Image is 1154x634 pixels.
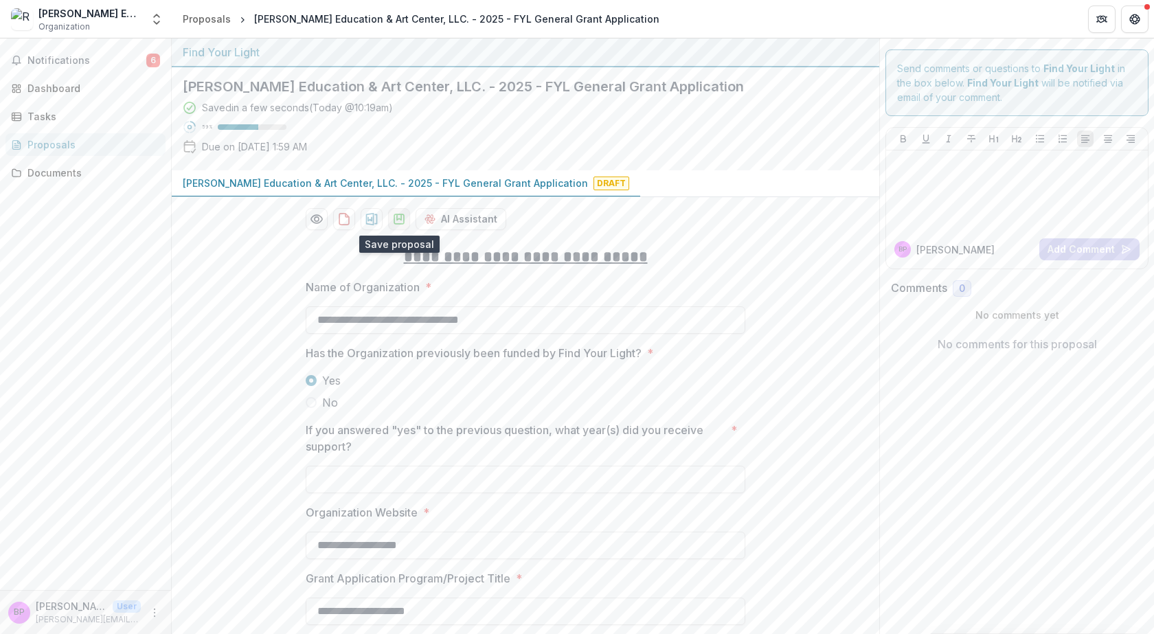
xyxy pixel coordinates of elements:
p: [PERSON_NAME] Education & Art Center, LLC. - 2025 - FYL General Grant Application [183,176,588,190]
span: Draft [593,177,629,190]
p: No comments yet [891,308,1143,322]
div: [PERSON_NAME] Education & Art Center, LLC. [38,6,142,21]
button: download-proposal [361,208,383,230]
p: Grant Application Program/Project Title [306,570,510,587]
div: Saved in a few seconds ( Today @ 10:19am ) [202,100,393,115]
button: Bold [895,131,912,147]
span: 6 [146,54,160,67]
div: Proposals [183,12,231,26]
button: download-proposal [388,208,410,230]
p: If you answered "yes" to the previous question, what year(s) did you receive support? [306,422,725,455]
a: Dashboard [5,77,166,100]
p: 59 % [202,122,212,132]
button: Italicize [940,131,957,147]
button: Open entity switcher [147,5,166,33]
span: No [322,394,338,411]
span: Notifications [27,55,146,67]
p: Name of Organization [306,279,420,295]
div: Belinda Roberson, PhD [898,246,907,253]
strong: Find Your Light [967,77,1039,89]
div: Tasks [27,109,155,124]
strong: Find Your Light [1043,63,1115,74]
a: Documents [5,161,166,184]
button: Ordered List [1054,131,1071,147]
button: Align Right [1122,131,1139,147]
button: Add Comment [1039,238,1140,260]
button: Heading 2 [1008,131,1025,147]
button: AI Assistant [416,208,506,230]
span: 0 [959,283,965,295]
button: Partners [1088,5,1116,33]
a: Tasks [5,105,166,128]
div: Belinda Roberson, PhD [14,608,25,617]
h2: Comments [891,282,947,295]
button: download-proposal [333,208,355,230]
h2: [PERSON_NAME] Education & Art Center, LLC. - 2025 - FYL General Grant Application [183,78,846,95]
p: Has the Organization previously been funded by Find Your Light? [306,345,642,361]
span: Yes [322,372,341,389]
div: [PERSON_NAME] Education & Art Center, LLC. - 2025 - FYL General Grant Application [254,12,659,26]
button: Preview f0da7e7e-ae96-4567-a99b-1c84cb8ed08a-0.pdf [306,208,328,230]
div: Proposals [27,137,155,152]
button: More [146,604,163,621]
p: No comments for this proposal [938,336,1097,352]
p: Due on [DATE] 1:59 AM [202,139,307,154]
button: Heading 1 [986,131,1002,147]
button: Get Help [1121,5,1149,33]
div: Documents [27,166,155,180]
div: Send comments or questions to in the box below. will be notified via email of your comment. [885,49,1149,116]
a: Proposals [5,133,166,156]
a: Proposals [177,9,236,29]
p: [PERSON_NAME][EMAIL_ADDRESS][DOMAIN_NAME] [36,613,141,626]
div: Dashboard [27,81,155,95]
div: Find Your Light [183,44,868,60]
button: Strike [963,131,980,147]
p: Organization Website [306,504,418,521]
button: Notifications6 [5,49,166,71]
span: Organization [38,21,90,33]
p: [PERSON_NAME] [916,242,995,257]
button: Bullet List [1032,131,1048,147]
img: Renzi Education & Art Center, LLC. [11,8,33,30]
button: Align Center [1100,131,1116,147]
button: Underline [918,131,934,147]
button: Align Left [1077,131,1094,147]
p: [PERSON_NAME], PhD [36,599,107,613]
nav: breadcrumb [177,9,665,29]
p: User [113,600,141,613]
